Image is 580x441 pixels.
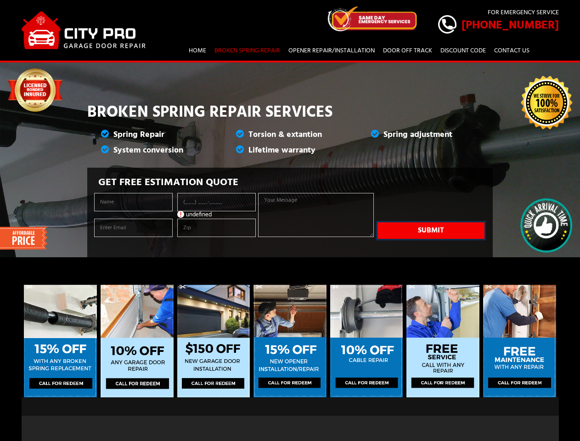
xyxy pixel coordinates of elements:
img: c2.jpg [101,285,174,398]
h2: Get Free Estimation Quote [92,177,489,189]
img: call.png [438,15,456,34]
input: Enter Email [94,219,173,237]
a: Door Off track [380,43,435,59]
p: For Emergency Service [438,8,559,17]
a: Home [186,43,209,59]
input: Name [94,193,173,211]
span: undefined [186,210,212,220]
img: c1.jpg [483,285,556,398]
img: c5.jpg [330,285,403,398]
a: [PHONE_NUMBER] [438,17,559,35]
li: Lifetime warranty [222,143,357,158]
li: System conversion [87,143,222,158]
li: Torsion & extantion [222,127,357,143]
img: c4.jpg [406,285,479,398]
a: Opener Repair/Installation [285,43,378,59]
img: c6.jpg [177,285,250,398]
a: Broken Spring Repair [211,43,283,59]
a: Contact Us [491,43,533,59]
img: icon-top.png [326,6,418,31]
a: Discount Code [437,43,489,59]
img: c7.jpg [24,285,97,398]
h1: BROKEN SPRING REPAIR SERVICES [87,104,493,123]
img: exclamation-octagon.png [177,211,184,218]
img: c3.jpg [253,285,327,398]
input: (___) ___-____ [177,193,256,211]
button: Submit [377,222,484,239]
input: Zip [177,219,256,237]
li: Spring Repair [87,127,222,143]
li: Spring adjustment [357,127,492,143]
img: Citypro.png [22,11,146,49]
iframe: reCAPTCHA [377,193,485,220]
